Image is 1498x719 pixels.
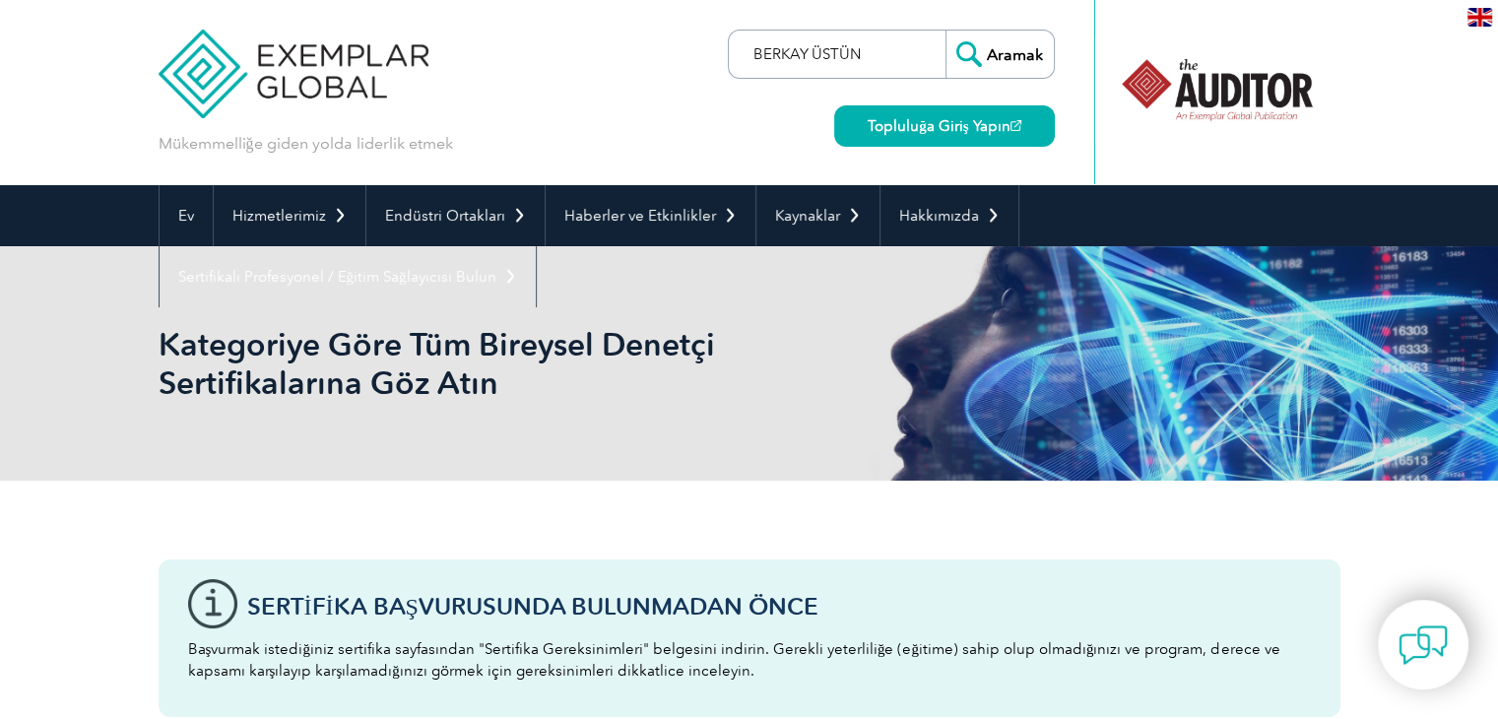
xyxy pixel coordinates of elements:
[247,592,818,621] font: Sertifika Başvurusunda Bulunmadan Önce
[775,207,840,225] font: Kaynaklar
[385,207,505,225] font: Endüstri Ortakları
[178,207,194,225] font: Ev
[160,185,213,246] a: Ev
[178,268,496,286] font: Sertifikalı Profesyonel / Eğitim Sağlayıcısı Bulun
[868,117,1010,135] font: Topluluğa Giriş Yapın
[945,31,1054,78] input: Aramak
[546,185,755,246] a: Haberler ve Etkinlikler
[366,185,545,246] a: Endüstri Ortakları
[214,185,365,246] a: Hizmetlerimiz
[834,105,1054,147] a: Topluluğa Giriş Yapın
[564,207,716,225] font: Haberler ve Etkinlikler
[1467,8,1492,27] img: en
[159,134,453,153] font: Mükemmelliğe giden yolda liderlik etmek
[880,185,1018,246] a: Hakkımızda
[160,246,536,307] a: Sertifikalı Profesyonel / Eğitim Sağlayıcısı Bulun
[1010,120,1021,131] img: open_square.png
[756,185,879,246] a: Kaynaklar
[188,640,1280,680] font: Başvurmak istediğiniz sertifika sayfasından "Sertifika Gereksinimleri" belgesini indirin. Gerekli...
[899,207,979,225] font: Hakkımızda
[232,207,326,225] font: Hizmetlerimiz
[1399,621,1448,670] img: contact-chat.png
[159,325,715,402] font: Kategoriye Göre Tüm Bireysel Denetçi Sertifikalarına Göz Atın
